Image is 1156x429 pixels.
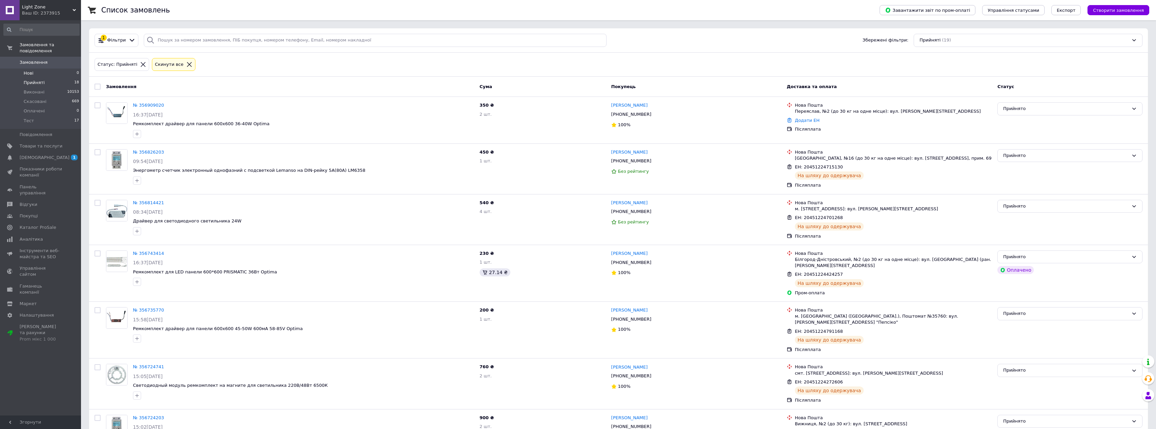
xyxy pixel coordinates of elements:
[919,37,940,44] span: Прийняті
[611,149,648,156] a: [PERSON_NAME]
[20,301,37,307] span: Маркет
[795,215,843,220] span: ЕН: 20451224701268
[611,84,636,89] span: Покупець
[618,327,630,332] span: 100%
[795,370,992,376] div: смт. [STREET_ADDRESS]: вул. [PERSON_NAME][STREET_ADDRESS]
[133,168,366,173] a: Энергометр счетчик электронный однофазний с подсветкой Lemanso на DIN-рейку 5А(80А) LM6358
[611,415,648,421] a: [PERSON_NAME]
[24,118,34,124] span: Тест
[1003,152,1129,159] div: Прийнято
[480,424,492,429] span: 2 шт.
[618,270,630,275] span: 100%
[1003,367,1129,374] div: Прийнято
[795,102,992,108] div: Нова Пошта
[20,59,48,65] span: Замовлення
[133,218,241,223] a: Драйвер для светодиодного светильника 24W
[795,155,992,161] div: [GEOGRAPHIC_DATA], №16 (до 30 кг на одне місце): вул. [STREET_ADDRESS], прим. 69
[20,324,62,342] span: [PERSON_NAME] та рахунки
[611,112,651,117] span: [PHONE_NUMBER]
[795,397,992,403] div: Післяплата
[480,84,492,89] span: Cума
[24,108,45,114] span: Оплачені
[20,184,62,196] span: Панель управління
[795,279,864,287] div: На шляху до одержувача
[942,37,951,43] span: (19)
[74,80,79,86] span: 18
[1093,8,1144,13] span: Створити замовлення
[133,383,328,388] a: Светодиодный модуль ремкомплект на магните для светильника 220В/48Вт 6500К
[795,347,992,353] div: Післяплата
[133,269,277,274] span: Ремкомплект для LED панели 600*600 PRISMATIC 36Вт Optima
[106,307,128,329] a: Фото товару
[20,155,70,161] span: [DEMOGRAPHIC_DATA]
[106,84,136,89] span: Замовлення
[997,84,1014,89] span: Статус
[618,169,649,174] span: Без рейтингу
[20,42,81,54] span: Замовлення та повідомлення
[1087,5,1149,15] button: Створити замовлення
[20,248,62,260] span: Інструменти веб-майстра та SEO
[74,118,79,124] span: 17
[1003,203,1129,210] div: Прийнято
[982,5,1045,15] button: Управління статусами
[885,7,970,13] span: Завантажити звіт по пром-оплаті
[133,121,269,126] a: Ремкомплект драйвер для панели 600x600 36-40W Optima
[106,250,128,272] a: Фото товару
[795,336,864,344] div: На шляху до одержувача
[795,206,992,212] div: м. [STREET_ADDRESS]: вул. [PERSON_NAME][STREET_ADDRESS]
[20,132,52,138] span: Повідомлення
[133,364,164,369] a: № 356724741
[20,213,38,219] span: Покупці
[20,336,62,342] div: Prom мікс 1 000
[77,108,79,114] span: 0
[618,384,630,389] span: 100%
[133,326,303,331] span: Ремкомплект драйвер для панели 600x600 45-50W 600мА 58-85V Optima
[133,159,163,164] span: 09:54[DATE]
[611,364,648,371] a: [PERSON_NAME]
[611,250,648,257] a: [PERSON_NAME]
[20,236,43,242] span: Аналітика
[20,143,62,149] span: Товари та послуги
[133,200,164,205] a: № 356814421
[480,158,492,163] span: 1 шт.
[107,37,126,44] span: Фільтри
[611,424,651,429] span: [PHONE_NUMBER]
[133,307,164,313] a: № 356735770
[101,35,107,41] div: 1
[106,150,127,170] img: Фото товару
[480,103,494,108] span: 350 ₴
[480,209,492,214] span: 4 шт.
[611,373,651,378] span: [PHONE_NUMBER]
[24,99,47,105] span: Скасовані
[20,312,54,318] span: Налаштування
[72,99,79,105] span: 669
[1081,7,1149,12] a: Створити замовлення
[795,118,819,123] a: Додати ЕН
[133,374,163,379] span: 15:05[DATE]
[77,70,79,76] span: 0
[1051,5,1081,15] button: Експорт
[3,24,80,36] input: Пошук
[611,158,651,163] span: [PHONE_NUMBER]
[106,251,127,272] img: Фото товару
[133,150,164,155] a: № 356826203
[1057,8,1076,13] span: Експорт
[133,415,164,420] a: № 356724203
[106,200,128,221] a: Фото товару
[795,313,992,325] div: м. [GEOGRAPHIC_DATA] ([GEOGRAPHIC_DATA].), Поштомат №35760: вул. [PERSON_NAME][STREET_ADDRESS] "П...
[997,266,1034,274] div: Оплачено
[67,89,79,95] span: 10153
[795,290,992,296] div: Пром-оплата
[106,103,127,124] img: Фото товару
[20,283,62,295] span: Гаманець компанії
[611,317,651,322] span: [PHONE_NUMBER]
[795,222,864,231] div: На шляху до одержувача
[480,307,494,313] span: 200 ₴
[22,10,81,16] div: Ваш ID: 2373915
[795,307,992,313] div: Нова Пошта
[795,108,992,114] div: Переяслав, №2 (до 30 кг на одне місце): вул. [PERSON_NAME][STREET_ADDRESS]
[133,317,163,322] span: 15:58[DATE]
